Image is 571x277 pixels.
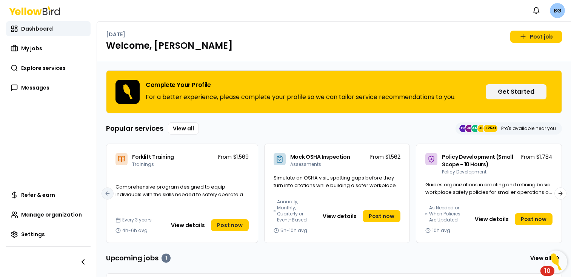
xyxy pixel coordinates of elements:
p: Pro's available near you [501,125,556,132]
span: Forklift Training [132,153,174,161]
a: Post now [211,219,249,231]
span: Every 3 years [122,217,152,223]
h1: Welcome, [PERSON_NAME] [106,40,562,52]
span: Explore services [21,64,66,72]
a: Explore services [6,60,91,76]
span: Policy Development (Small Scope - 10 Hours) [442,153,513,168]
span: BG [550,3,565,18]
span: JL [477,125,485,132]
a: View all [168,122,199,135]
span: Mock OSHA Inspection [290,153,350,161]
a: Messages [6,80,91,95]
span: 10h avg [432,227,450,234]
span: Dashboard [21,25,53,32]
span: Guides organizations in creating and refining basic workplace safety policies for smaller operati... [425,181,552,203]
p: From $1,569 [218,153,249,161]
a: View all [527,252,562,264]
a: Settings [6,227,91,242]
a: Post now [363,210,400,222]
span: Messages [21,84,49,91]
p: From $1,562 [370,153,400,161]
span: Annually, Monthly, Quarterly or Event-Based [277,199,312,223]
span: 5h-10h avg [280,227,307,234]
button: Get Started [486,84,546,99]
span: Post now [521,215,546,223]
a: Refer & earn [6,187,91,203]
h3: Popular services [106,123,163,134]
span: Manage organization [21,211,82,218]
span: AM [471,125,479,132]
span: TC [459,125,467,132]
span: Assessments [290,161,321,167]
a: Post now [515,213,553,225]
button: View details [470,213,513,225]
span: 4h-6h avg [122,227,148,234]
a: Manage organization [6,207,91,222]
p: [DATE] [106,31,125,38]
div: Complete Your ProfileFor a better experience, please complete your profile so we can tailor servi... [106,70,562,113]
span: As Needed or When Policies Are Updated [429,205,464,223]
a: My jobs [6,41,91,56]
span: Post now [217,221,243,229]
span: JG [465,125,473,132]
button: View details [166,219,209,231]
h3: Complete Your Profile [146,82,456,88]
span: Policy Development [442,169,486,175]
div: 1 [162,254,171,263]
span: Comprehensive program designed to equip individuals with the skills needed to safely operate a fo... [115,183,246,205]
span: Simulate an OSHA visit, spotting gaps before they turn into citations while building a safer work... [274,174,397,189]
span: Trainings [132,161,154,167]
p: For a better experience, please complete your profile so we can tailor service recommendations to... [146,93,456,102]
span: +2541 [485,125,496,132]
span: Settings [21,231,45,238]
a: Dashboard [6,21,91,36]
p: From $1,784 [521,153,553,161]
span: Post now [369,212,394,220]
span: My jobs [21,45,42,52]
a: Post job [510,31,562,43]
button: View details [318,210,361,222]
span: Refer & earn [21,191,55,199]
button: Open Resource Center, 10 new notifications [545,251,567,273]
h3: Upcoming jobs [106,253,171,263]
